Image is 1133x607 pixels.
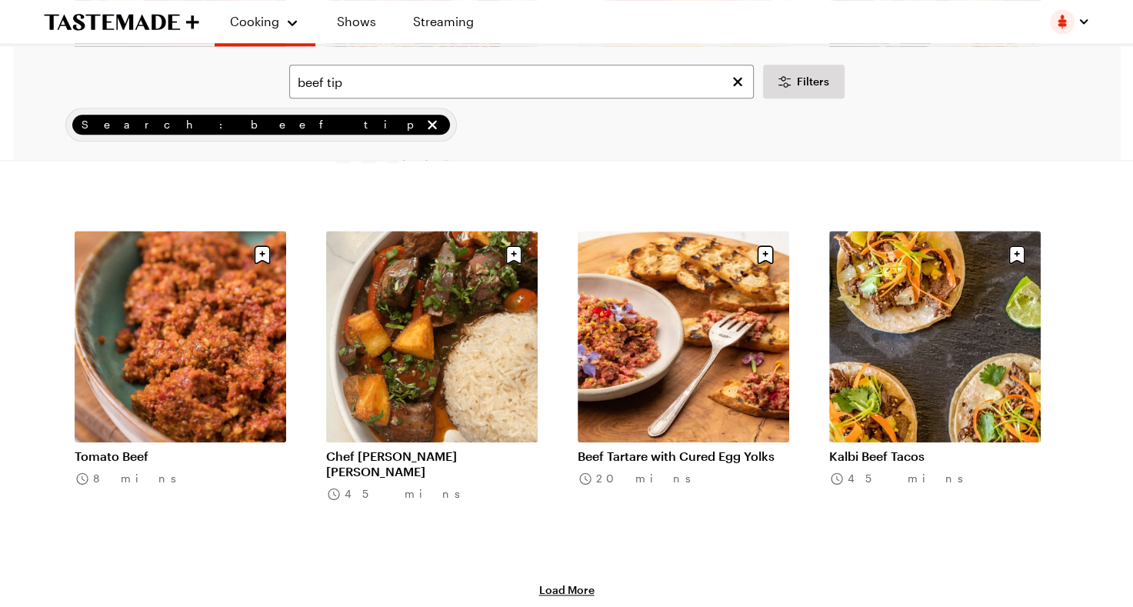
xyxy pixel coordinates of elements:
[248,240,277,269] button: Save recipe
[1002,240,1031,269] button: Save recipe
[797,74,829,89] span: Filters
[829,449,1041,464] a: Kalbi Beef Tacos
[424,116,441,133] button: remove Search: beef tip
[578,449,789,464] a: Beef Tartare with Cured Egg Yolks
[44,13,199,31] a: To Tastemade Home Page
[326,449,538,479] a: Chef [PERSON_NAME] [PERSON_NAME]
[751,240,780,269] button: Save recipe
[82,116,421,133] span: Search: beef tip
[763,65,845,98] button: Desktop filters
[499,240,528,269] button: Save recipe
[729,73,746,90] button: Clear search
[1050,9,1090,34] button: Profile picture
[539,582,595,598] button: Load More
[230,14,279,28] span: Cooking
[230,6,300,37] button: Cooking
[75,449,286,464] a: Tomato Beef
[1050,9,1075,34] img: Profile picture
